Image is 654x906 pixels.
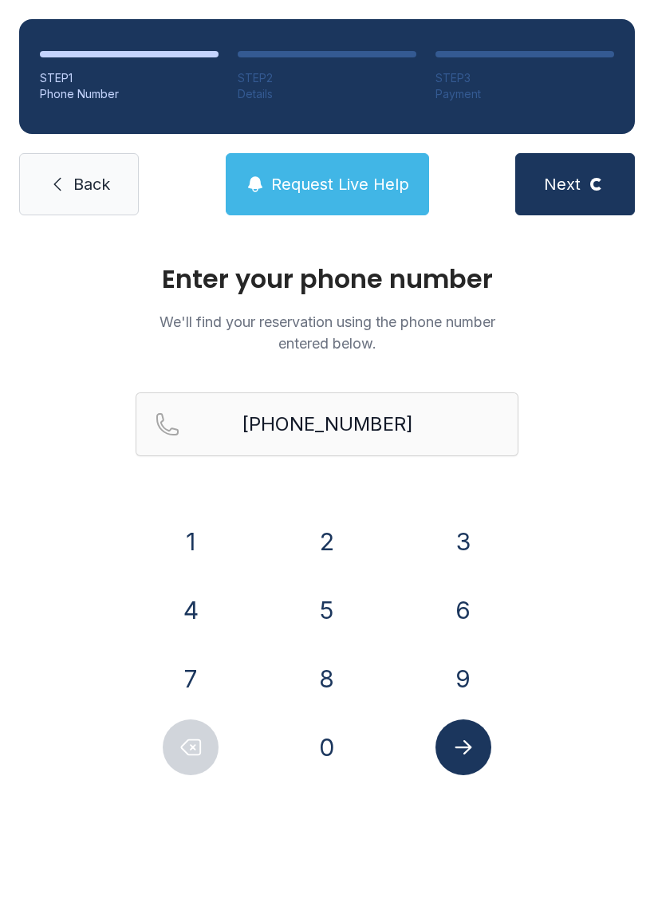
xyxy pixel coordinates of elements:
[136,311,518,354] p: We'll find your reservation using the phone number entered below.
[435,582,491,638] button: 6
[435,651,491,707] button: 9
[238,86,416,102] div: Details
[271,173,409,195] span: Request Live Help
[73,173,110,195] span: Back
[299,651,355,707] button: 8
[544,173,581,195] span: Next
[299,514,355,569] button: 2
[163,651,219,707] button: 7
[136,266,518,292] h1: Enter your phone number
[163,582,219,638] button: 4
[299,582,355,638] button: 5
[299,719,355,775] button: 0
[435,86,614,102] div: Payment
[163,719,219,775] button: Delete number
[40,70,219,86] div: STEP 1
[136,392,518,456] input: Reservation phone number
[435,514,491,569] button: 3
[163,514,219,569] button: 1
[238,70,416,86] div: STEP 2
[40,86,219,102] div: Phone Number
[435,719,491,775] button: Submit lookup form
[435,70,614,86] div: STEP 3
